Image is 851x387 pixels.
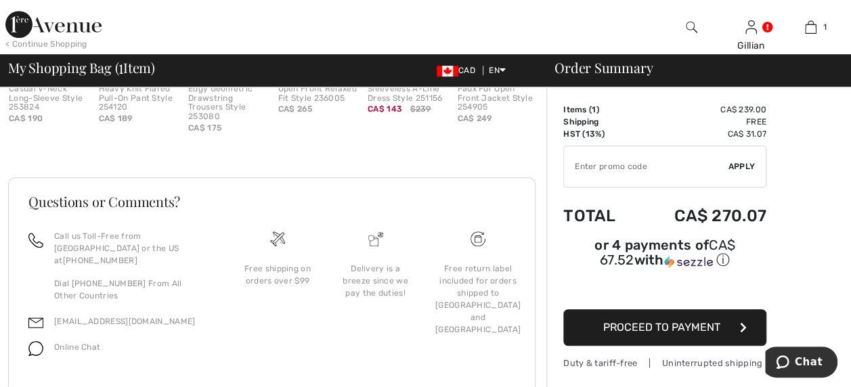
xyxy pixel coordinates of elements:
[603,321,720,334] span: Proceed to Payment
[592,105,596,114] span: 1
[437,66,481,75] span: CAD
[563,193,637,239] td: Total
[563,309,766,346] button: Proceed to Payment
[563,128,637,140] td: HST (13%)
[765,346,837,380] iframe: Opens a widget where you can chat to one of our agents
[637,128,766,140] td: CA$ 31.07
[98,85,177,112] div: Heavy Knit Flared Pull-On Pant Style 254120
[823,21,827,33] span: 1
[410,103,431,115] span: $239
[368,231,383,246] img: Delivery is a breeze since we pay the duties!
[54,342,100,352] span: Online Chat
[538,61,843,74] div: Order Summary
[337,263,414,299] div: Delivery is a breeze since we pay the duties!
[188,123,221,133] span: CA$ 175
[781,19,839,35] a: 1
[63,256,137,265] a: [PHONE_NUMBER]
[563,239,766,269] div: or 4 payments of with
[805,19,816,35] img: My Bag
[664,256,713,268] img: Sezzle
[489,66,506,75] span: EN
[745,19,757,35] img: My Info
[437,66,458,76] img: Canadian Dollar
[745,20,757,33] a: Sign In
[563,274,766,304] iframe: PayPal-paypal
[637,116,766,128] td: Free
[563,104,637,116] td: Items ( )
[600,237,735,268] span: CA$ 67.52
[722,39,780,53] div: Gillian
[240,263,316,287] div: Free shipping on orders over $99
[9,85,87,112] div: Casual V-Neck Long-Sleeve Style 253824
[368,85,446,104] div: Sleeveless A-Line Dress Style 251156
[457,114,492,123] span: CA$ 249
[564,146,728,187] input: Promo code
[118,58,123,75] span: 1
[435,263,521,336] div: Free return label included for orders shipped to [GEOGRAPHIC_DATA] and [GEOGRAPHIC_DATA]
[278,85,356,104] div: Open Front Relaxed Fit Style 236005
[686,19,697,35] img: search the website
[471,231,485,246] img: Free shipping on orders over $99
[563,239,766,274] div: or 4 payments ofCA$ 67.52withSezzle Click to learn more about Sezzle
[8,61,155,74] span: My Shopping Bag ( Item)
[28,195,515,208] h3: Questions or Comments?
[637,104,766,116] td: CA$ 239.00
[563,116,637,128] td: Shipping
[278,104,312,114] span: CA$ 265
[28,341,43,356] img: chat
[9,114,43,123] span: CA$ 190
[270,231,285,246] img: Free shipping on orders over $99
[5,38,87,50] div: < Continue Shopping
[98,114,132,123] span: CA$ 189
[188,85,267,122] div: Edgy Geometric Drawstring Trousers Style 253080
[728,160,756,173] span: Apply
[368,104,402,114] span: CA$ 143
[28,233,43,248] img: call
[54,277,213,302] p: Dial [PHONE_NUMBER] From All Other Countries
[5,11,102,38] img: 1ère Avenue
[54,230,213,267] p: Call us Toll-Free from [GEOGRAPHIC_DATA] or the US at
[54,317,195,326] a: [EMAIL_ADDRESS][DOMAIN_NAME]
[28,315,43,330] img: email
[563,357,766,369] div: Duty & tariff-free | Uninterrupted shipping
[637,193,766,239] td: CA$ 270.07
[457,85,536,112] div: Faux Fur Open Front Jacket Style 254905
